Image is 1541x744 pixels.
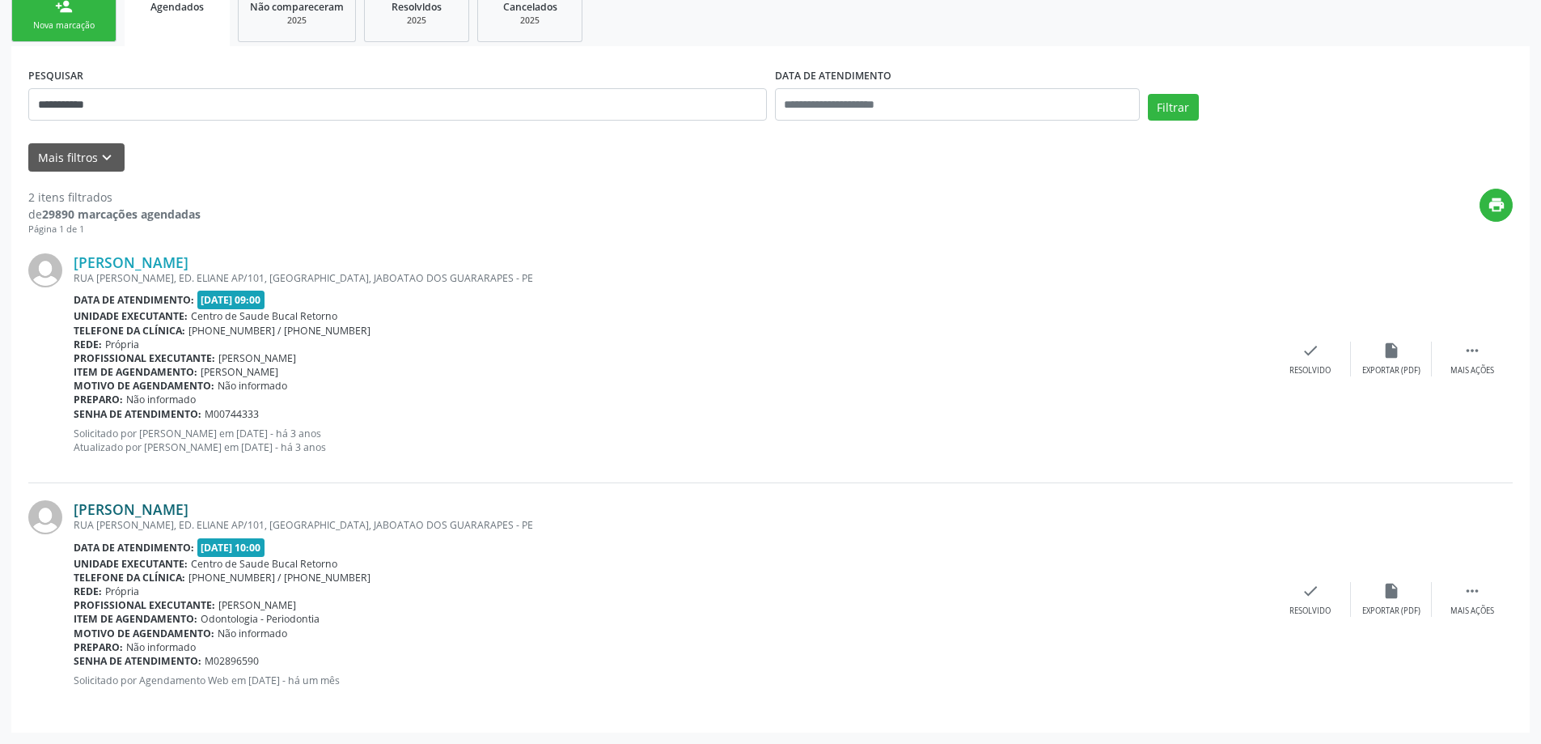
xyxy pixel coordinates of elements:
span: M02896590 [205,654,259,668]
b: Unidade executante: [74,309,188,323]
span: [DATE] 09:00 [197,291,265,309]
i: insert_drive_file [1382,582,1400,600]
div: Nova marcação [23,19,104,32]
span: Não informado [218,627,287,640]
b: Senha de atendimento: [74,654,201,668]
b: Unidade executante: [74,557,188,571]
b: Telefone da clínica: [74,571,185,585]
b: Data de atendimento: [74,293,194,307]
span: [PHONE_NUMBER] / [PHONE_NUMBER] [188,324,370,338]
div: 2025 [250,15,344,27]
a: [PERSON_NAME] [74,500,188,518]
a: [PERSON_NAME] [74,253,188,271]
b: Item de agendamento: [74,365,197,379]
b: Rede: [74,585,102,598]
b: Motivo de agendamento: [74,379,214,393]
div: Exportar (PDF) [1362,606,1420,617]
span: Não informado [218,379,287,393]
span: Não informado [126,640,196,654]
div: de [28,206,201,223]
span: Própria [105,585,139,598]
i: check [1302,342,1319,359]
b: Profissional executante: [74,351,215,365]
b: Data de atendimento: [74,541,194,555]
b: Profissional executante: [74,598,215,612]
label: DATA DE ATENDIMENTO [775,63,891,88]
i: check [1302,582,1319,600]
b: Preparo: [74,640,123,654]
div: Página 1 de 1 [28,223,201,236]
button: Mais filtroskeyboard_arrow_down [28,143,125,172]
div: 2 itens filtrados [28,189,201,206]
div: RUA [PERSON_NAME], ED. ELIANE AP/101, [GEOGRAPHIC_DATA], JABOATAO DOS GUARARAPES - PE [74,518,1270,532]
div: Resolvido [1289,365,1331,376]
img: img [28,500,62,534]
span: M00744333 [205,407,259,421]
i: keyboard_arrow_down [98,149,116,167]
span: Centro de Saude Bucal Retorno [191,309,337,323]
button: Filtrar [1148,94,1199,121]
span: [PERSON_NAME] [218,598,296,612]
div: 2025 [489,15,570,27]
span: Centro de Saude Bucal Retorno [191,557,337,571]
p: Solicitado por [PERSON_NAME] em [DATE] - há 3 anos Atualizado por [PERSON_NAME] em [DATE] - há 3 ... [74,427,1270,454]
div: Resolvido [1289,606,1331,617]
p: Solicitado por Agendamento Web em [DATE] - há um mês [74,674,1270,687]
i:  [1463,582,1481,600]
span: [PHONE_NUMBER] / [PHONE_NUMBER] [188,571,370,585]
button: print [1480,189,1513,222]
i: insert_drive_file [1382,342,1400,359]
span: [DATE] 10:00 [197,538,265,557]
b: Motivo de agendamento: [74,627,214,640]
span: [PERSON_NAME] [201,365,278,379]
span: Não informado [126,393,196,406]
img: img [28,253,62,287]
span: [PERSON_NAME] [218,351,296,365]
span: Própria [105,338,139,351]
b: Preparo: [74,393,123,406]
i: print [1488,196,1505,214]
strong: 29890 marcações agendadas [42,206,201,222]
b: Item de agendamento: [74,612,197,626]
b: Rede: [74,338,102,351]
span: Odontologia - Periodontia [201,612,320,626]
div: RUA [PERSON_NAME], ED. ELIANE AP/101, [GEOGRAPHIC_DATA], JABOATAO DOS GUARARAPES - PE [74,271,1270,285]
b: Senha de atendimento: [74,407,201,421]
i:  [1463,342,1481,359]
div: Mais ações [1450,365,1494,376]
div: Mais ações [1450,606,1494,617]
b: Telefone da clínica: [74,324,185,338]
label: PESQUISAR [28,63,83,88]
div: Exportar (PDF) [1362,365,1420,376]
div: 2025 [376,15,457,27]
